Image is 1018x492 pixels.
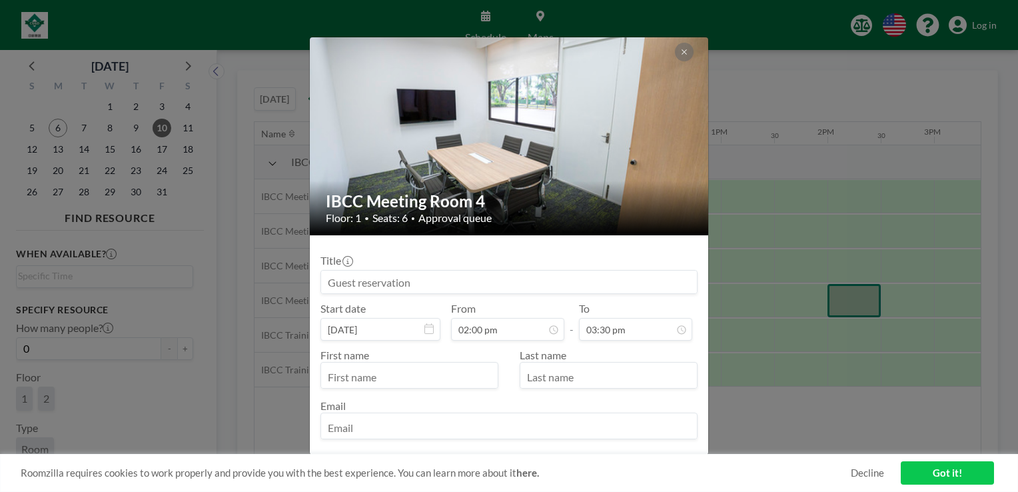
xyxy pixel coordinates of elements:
[320,349,369,361] label: First name
[310,3,710,270] img: 537.jpg
[320,302,366,315] label: Start date
[320,399,346,412] label: Email
[579,302,590,315] label: To
[520,349,566,361] label: Last name
[320,254,352,267] label: Title
[364,213,369,223] span: •
[321,271,697,293] input: Guest reservation
[520,365,697,388] input: Last name
[516,467,539,479] a: here.
[21,467,851,479] span: Roomzilla requires cookies to work properly and provide you with the best experience. You can lea...
[326,191,694,211] h2: IBCC Meeting Room 4
[418,211,492,225] span: Approval queue
[321,365,498,388] input: First name
[851,467,884,479] a: Decline
[570,307,574,336] span: -
[326,211,361,225] span: Floor: 1
[451,302,476,315] label: From
[411,214,415,223] span: •
[321,416,697,439] input: Email
[901,461,994,485] a: Got it!
[372,211,408,225] span: Seats: 6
